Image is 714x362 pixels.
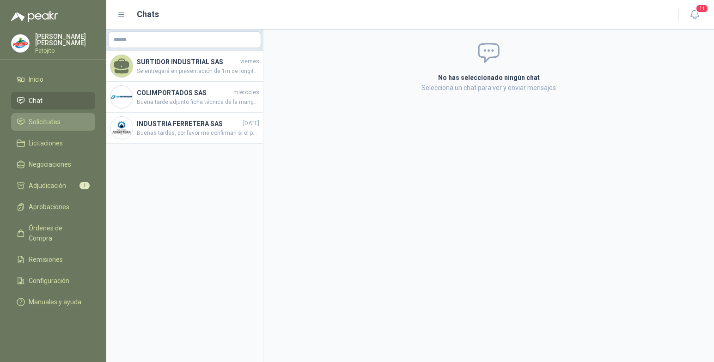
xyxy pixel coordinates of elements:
a: Inicio [11,71,95,88]
span: Aprobaciones [29,202,69,212]
img: Company Logo [110,117,133,139]
span: Negociaciones [29,159,71,169]
span: [DATE] [243,119,259,128]
h1: Chats [137,8,159,21]
button: 11 [686,6,703,23]
a: Company LogoCOLIMPORTADOS SASmiércolesBuena tarde adjunto ficha técnica de la manguera [106,82,263,113]
span: Buenas tardes, por favor me confirman si el polietileno peletizado que requieren es para Inyecció... [137,129,259,138]
span: Solicitudes [29,117,61,127]
span: Buena tarde adjunto ficha técnica de la manguera [137,98,259,107]
h2: No has seleccionado ningún chat [328,72,650,83]
span: Manuales y ayuda [29,297,81,307]
h4: SURTIDOR INDUSTRIAL SAS [137,57,238,67]
img: Company Logo [110,86,133,108]
span: 1 [79,182,90,189]
a: Aprobaciones [11,198,95,216]
a: Remisiones [11,251,95,268]
a: Órdenes de Compra [11,219,95,247]
a: Configuración [11,272,95,290]
h4: INDUSTRIA FERRETERA SAS [137,119,241,129]
a: Adjudicación1 [11,177,95,194]
span: Inicio [29,74,43,84]
span: miércoles [233,88,259,97]
p: [PERSON_NAME] [PERSON_NAME] [35,33,95,46]
img: Company Logo [12,35,29,52]
span: Licitaciones [29,138,63,148]
p: Patojito [35,48,95,54]
span: Se entregará en presentación de 1m de longitud [137,67,259,76]
a: Chat [11,92,95,109]
a: Solicitudes [11,113,95,131]
a: Negociaciones [11,156,95,173]
span: viernes [240,57,259,66]
span: Remisiones [29,254,63,265]
a: Company LogoINDUSTRIA FERRETERA SAS[DATE]Buenas tardes, por favor me confirman si el polietileno ... [106,113,263,144]
a: Licitaciones [11,134,95,152]
img: Logo peakr [11,11,58,22]
span: Configuración [29,276,69,286]
span: Chat [29,96,43,106]
span: Adjudicación [29,181,66,191]
h4: COLIMPORTADOS SAS [137,88,232,98]
span: Órdenes de Compra [29,223,86,243]
span: 11 [696,4,708,13]
a: Manuales y ayuda [11,293,95,311]
a: SURTIDOR INDUSTRIAL SASviernesSe entregará en presentación de 1m de longitud [106,51,263,82]
p: Selecciona un chat para ver y enviar mensajes [328,83,650,93]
